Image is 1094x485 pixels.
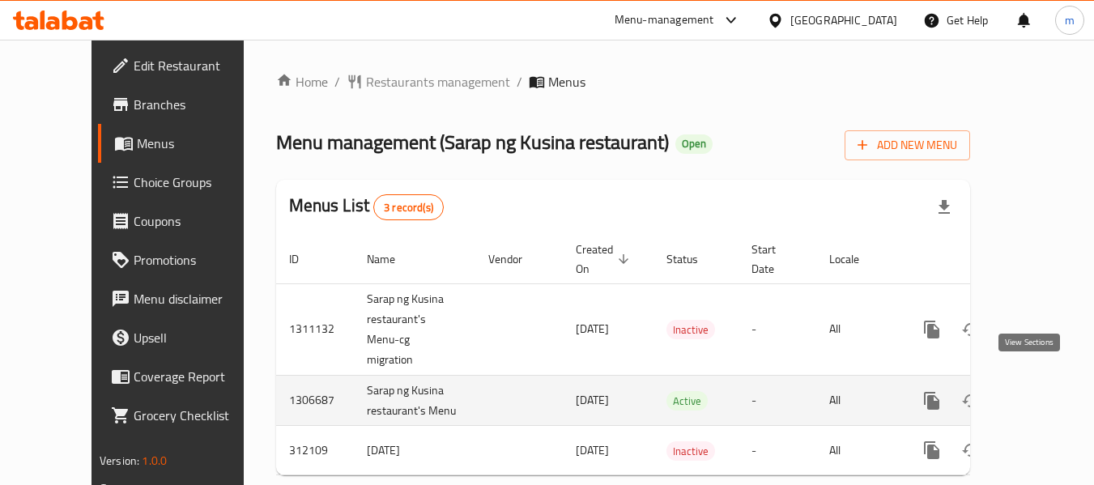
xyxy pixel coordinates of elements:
div: Export file [925,188,964,227]
a: Home [276,72,328,91]
div: Total records count [373,194,444,220]
span: Add New Menu [858,135,957,155]
td: Sarap ng Kusina restaurant's Menu-cg migration [354,283,475,375]
a: Grocery Checklist [98,396,275,435]
a: Menu disclaimer [98,279,275,318]
span: 1.0.0 [142,450,167,471]
span: Created On [576,240,634,279]
span: Choice Groups [134,172,262,192]
span: Inactive [666,442,715,461]
a: Branches [98,85,275,124]
span: [DATE] [576,389,609,411]
li: / [334,72,340,91]
span: Menus [137,134,262,153]
a: Upsell [98,318,275,357]
a: Edit Restaurant [98,46,275,85]
button: more [913,381,951,420]
span: Edit Restaurant [134,56,262,75]
span: Menus [548,72,585,91]
a: Choice Groups [98,163,275,202]
td: 1306687 [276,375,354,426]
span: [DATE] [576,318,609,339]
a: Restaurants management [347,72,510,91]
li: / [517,72,522,91]
span: Branches [134,95,262,114]
div: Menu-management [615,11,714,30]
span: Vendor [488,249,543,269]
nav: breadcrumb [276,72,970,91]
a: Menus [98,124,275,163]
span: [DATE] [576,440,609,461]
span: Coverage Report [134,367,262,386]
span: Name [367,249,416,269]
button: more [913,310,951,349]
div: [GEOGRAPHIC_DATA] [790,11,897,29]
span: Inactive [666,321,715,339]
button: Change Status [951,381,990,420]
h2: Menus List [289,194,444,220]
span: m [1065,11,1075,29]
span: Locale [829,249,880,269]
span: Menu management ( Sarap ng Kusina restaurant ) [276,124,669,160]
span: Upsell [134,328,262,347]
a: Coverage Report [98,357,275,396]
span: Coupons [134,211,262,231]
td: 312109 [276,426,354,475]
span: Start Date [751,240,797,279]
td: - [739,375,816,426]
span: ID [289,249,320,269]
span: Version: [100,450,139,471]
td: - [739,283,816,375]
table: enhanced table [276,235,1081,476]
td: 1311132 [276,283,354,375]
span: 3 record(s) [374,200,443,215]
button: Add New Menu [845,130,970,160]
div: Inactive [666,320,715,339]
span: Restaurants management [366,72,510,91]
button: more [913,431,951,470]
a: Promotions [98,240,275,279]
td: All [816,426,900,475]
div: Open [675,134,713,154]
td: - [739,426,816,475]
td: All [816,283,900,375]
td: [DATE] [354,426,475,475]
td: Sarap ng Kusina restaurant's Menu [354,375,475,426]
span: Status [666,249,719,269]
span: Promotions [134,250,262,270]
td: All [816,375,900,426]
button: Change Status [951,431,990,470]
a: Coupons [98,202,275,240]
div: Active [666,391,708,411]
span: Menu disclaimer [134,289,262,308]
span: Open [675,137,713,151]
div: Inactive [666,441,715,461]
span: Grocery Checklist [134,406,262,425]
th: Actions [900,235,1081,284]
span: Active [666,392,708,411]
